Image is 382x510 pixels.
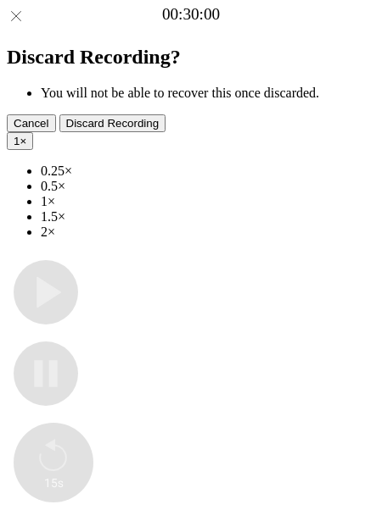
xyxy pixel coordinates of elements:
[41,86,375,101] li: You will not be able to recover this once discarded.
[14,135,20,147] span: 1
[41,225,375,240] li: 2×
[59,114,166,132] button: Discard Recording
[162,5,220,24] a: 00:30:00
[41,194,375,209] li: 1×
[7,46,375,69] h2: Discard Recording?
[7,132,33,150] button: 1×
[7,114,56,132] button: Cancel
[41,164,375,179] li: 0.25×
[41,209,375,225] li: 1.5×
[41,179,375,194] li: 0.5×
